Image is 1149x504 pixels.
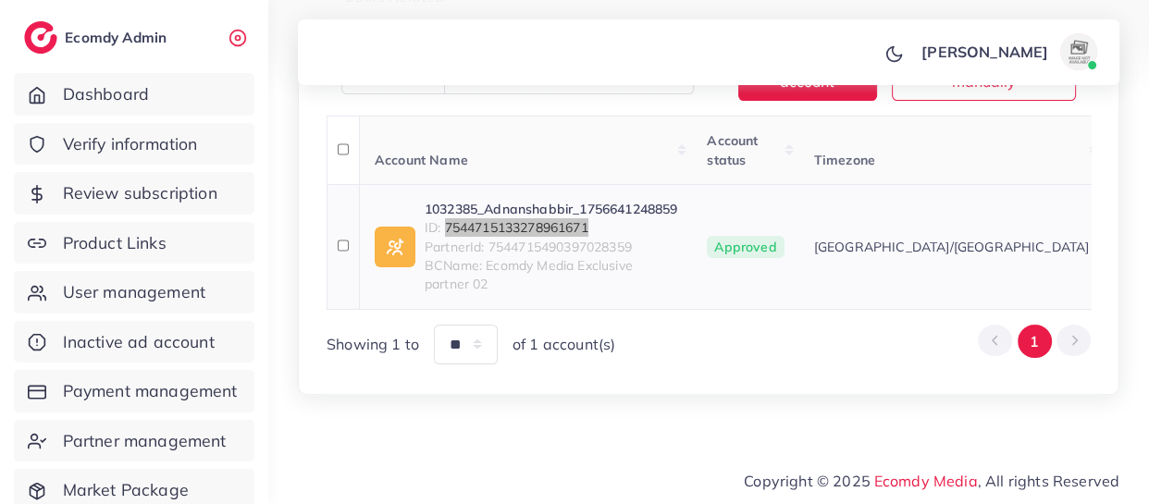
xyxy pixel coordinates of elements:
[327,334,419,355] span: Showing 1 to
[425,256,677,294] span: BCName: Ecomdy Media Exclusive partner 02
[425,238,677,256] span: PartnerId: 7544715490397028359
[14,222,254,264] a: Product Links
[63,231,167,255] span: Product Links
[63,181,217,205] span: Review subscription
[707,236,784,258] span: Approved
[425,218,677,237] span: ID: 7544715133278961671
[14,321,254,363] a: Inactive ad account
[63,132,198,156] span: Verify information
[1060,33,1097,70] img: avatar
[1018,325,1052,359] button: Go to page 1
[63,429,227,453] span: Partner management
[814,152,875,168] span: Timezone
[425,200,677,218] a: 1032385_Adnanshabbir_1756641248859
[24,21,57,54] img: logo
[14,370,254,412] a: Payment management
[14,172,254,215] a: Review subscription
[63,82,149,106] span: Dashboard
[63,280,205,304] span: User management
[814,238,1090,256] span: [GEOGRAPHIC_DATA]/[GEOGRAPHIC_DATA]
[24,21,171,54] a: logoEcomdy Admin
[14,123,254,166] a: Verify information
[375,152,468,168] span: Account Name
[978,470,1119,492] span: , All rights Reserved
[978,325,1091,359] ul: Pagination
[63,478,189,502] span: Market Package
[375,227,415,267] img: ic-ad-info.7fc67b75.svg
[921,41,1048,63] p: [PERSON_NAME]
[744,470,1119,492] span: Copyright © 2025
[65,29,171,46] h2: Ecomdy Admin
[911,33,1105,70] a: [PERSON_NAME]avatar
[513,334,615,355] span: of 1 account(s)
[14,271,254,313] a: User management
[874,472,978,490] a: Ecomdy Media
[707,132,758,167] span: Account status
[14,73,254,116] a: Dashboard
[63,379,238,403] span: Payment management
[63,330,215,354] span: Inactive ad account
[14,420,254,462] a: Partner management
